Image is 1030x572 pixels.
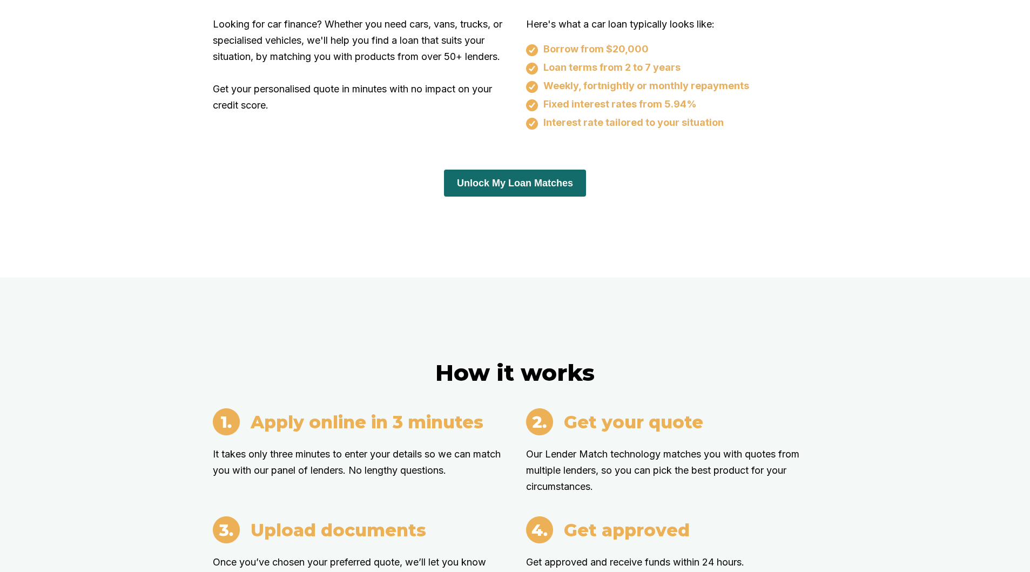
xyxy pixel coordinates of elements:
img: Get approved [526,516,553,543]
img: eligibility orange tick [526,44,538,56]
p: Here's what a car loan typically looks like: [526,16,818,32]
button: Unlock My Loan Matches [444,170,586,197]
div: Interest rate tailored to your situation [526,117,818,130]
img: eligibility orange tick [526,118,538,130]
img: Get your quote [526,408,553,435]
p: Get approved and receive funds within 24 hours. [526,554,818,570]
img: Upload documents [213,516,240,543]
h2: How it works [435,359,595,387]
p: Our Lender Match technology matches you with quotes from multiple lenders, so you can pick the be... [526,446,818,495]
div: Borrow from $20,000 [526,43,818,56]
p: Looking for car finance? Whether you need cars, vans, trucks, or specialised vehicles, we'll help... [213,16,504,113]
div: Loan terms from 2 to 7 years [526,62,818,75]
div: Fixed interest rates from 5.94% [526,98,818,111]
img: eligibility orange tick [526,81,538,93]
h3: Get your quote [564,412,703,433]
div: Weekly, fortnightly or monthly repayments [526,80,818,93]
img: Apply online in 3 minutes [213,408,240,435]
h3: Apply online in 3 minutes [251,412,483,433]
h3: Get approved [564,520,690,541]
p: It takes only three minutes to enter your details so we can match you with our panel of lenders. ... [213,446,504,479]
img: eligibility orange tick [526,99,538,111]
h3: Upload documents [251,520,426,541]
img: eligibility orange tick [526,63,538,75]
